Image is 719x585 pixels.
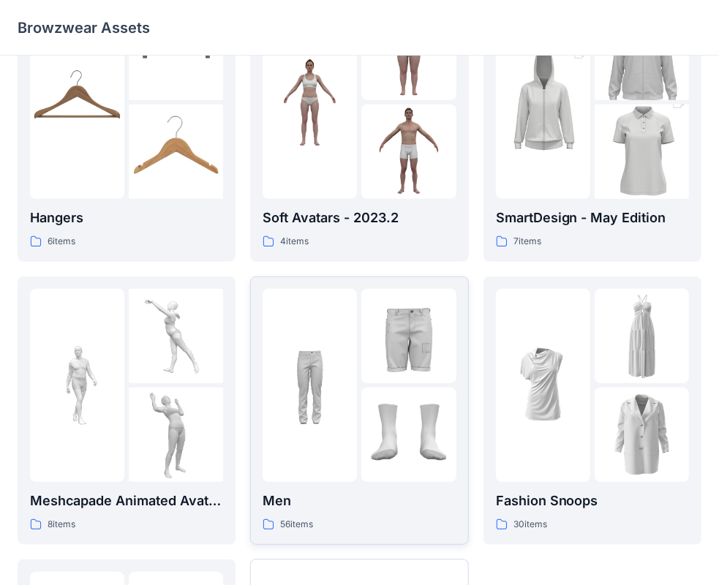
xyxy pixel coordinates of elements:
p: 7 items [513,234,541,249]
p: Hangers [30,208,223,228]
p: Fashion Snoops [496,491,689,511]
p: 4 items [280,234,309,249]
p: Soft Avatars - 2023.2 [263,208,456,228]
img: folder 3 [595,388,689,482]
a: folder 1folder 2folder 3Meshcapade Animated Avatars8items [18,276,236,545]
img: folder 3 [361,388,456,482]
p: 8 items [48,517,75,532]
img: folder 3 [361,105,456,199]
p: 30 items [513,517,547,532]
img: folder 3 [595,81,689,223]
img: folder 2 [595,289,689,383]
p: Browzwear Assets [18,18,150,38]
img: folder 3 [129,105,223,199]
p: 6 items [48,234,75,249]
img: folder 2 [361,289,456,383]
img: folder 1 [263,55,357,149]
p: 56 items [280,517,313,532]
p: SmartDesign - May Edition [496,208,689,228]
a: folder 1folder 2folder 3Men56items [250,276,468,545]
img: folder 1 [496,31,590,173]
p: Meshcapade Animated Avatars [30,491,223,511]
p: Men [263,491,456,511]
a: folder 1folder 2folder 3Fashion Snoops30items [483,276,701,545]
img: folder 1 [30,338,124,432]
img: folder 1 [496,338,590,432]
img: folder 3 [129,388,223,482]
img: folder 1 [263,338,357,432]
img: folder 2 [129,289,223,383]
img: folder 1 [30,55,124,149]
